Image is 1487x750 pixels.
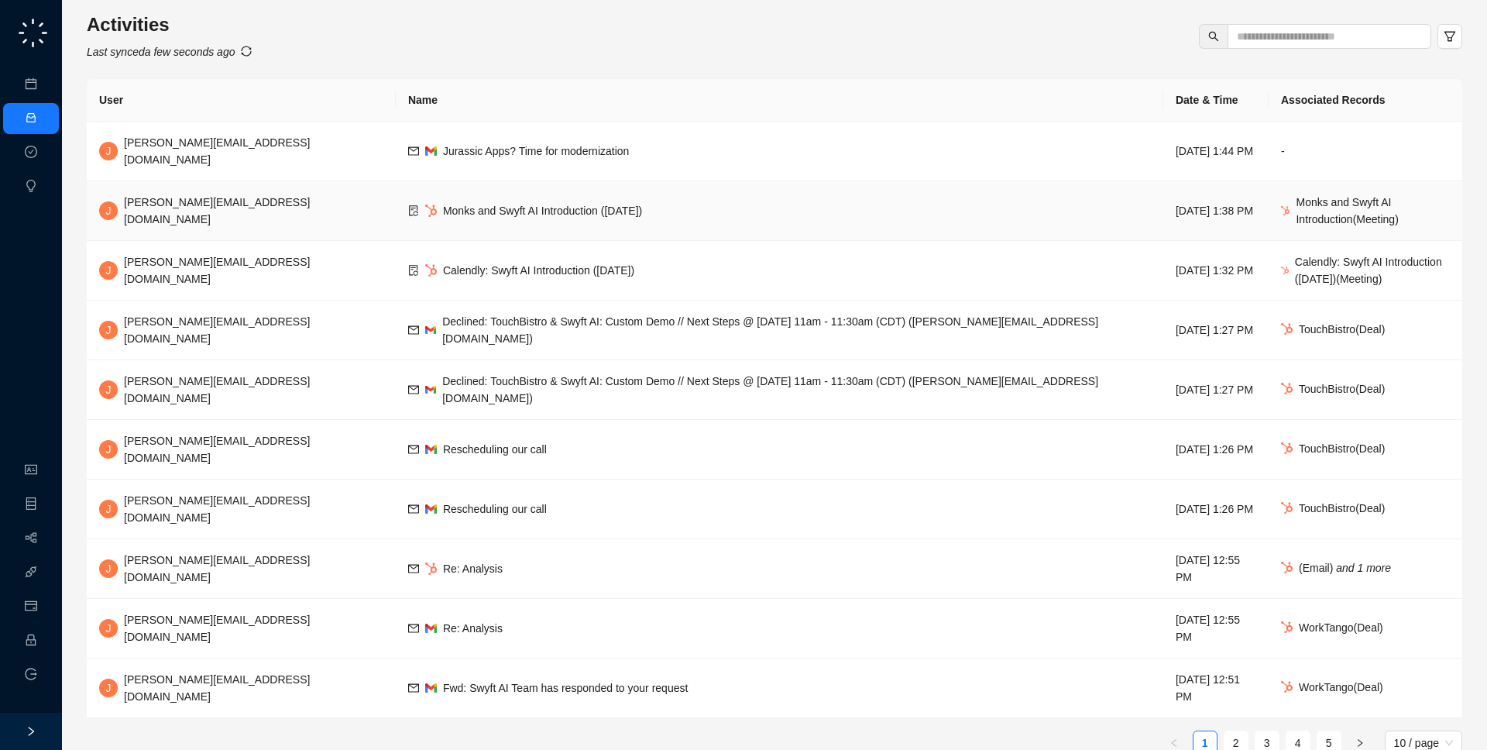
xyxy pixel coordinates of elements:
[1281,562,1293,574] img: hubspot-DkpyWjJb.png
[106,143,112,160] span: J
[442,375,1098,404] span: Declined: TouchBistro & Swyft AI: Custom Demo // Next Steps @ [DATE] 11am - 11:30am (CDT) ([PERSO...
[425,624,437,632] img: gmail-BGivzU6t.png
[1176,673,1240,703] span: [DATE] 12:51 PM
[1299,383,1385,395] span: TouchBistro ( Deal )
[1176,324,1253,336] span: [DATE] 1:27 PM
[443,264,634,277] span: Calendly: Swyft AI Introduction ([DATE])
[1281,681,1293,693] img: hubspot-DkpyWjJb.png
[1269,79,1462,122] th: Associated Records
[425,146,437,155] img: gmail-BGivzU6t.png
[1296,196,1398,225] span: Monks and Swyft AI Introduction ( Meeting )
[425,386,436,394] img: gmail-BGivzU6t.png
[87,12,252,37] h3: Activities
[425,445,437,453] img: gmail-BGivzU6t.png
[408,683,419,693] span: mail
[106,262,112,279] span: J
[408,146,419,157] span: mail
[1176,145,1253,157] span: [DATE] 1:44 PM
[26,726,36,737] span: right
[106,560,112,577] span: J
[425,205,437,217] img: hubspot-DkpyWjJb.png
[1299,681,1383,693] span: WorkTango ( Deal )
[442,315,1098,345] span: Declined: TouchBistro & Swyft AI: Custom Demo // Next Steps @ [DATE] 11am - 11:30am (CDT) ([PERSO...
[443,205,642,217] span: Monks and Swyft AI Introduction ([DATE])
[124,375,310,404] span: [PERSON_NAME][EMAIL_ADDRESS][DOMAIN_NAME]
[25,668,37,680] span: logout
[106,679,112,697] span: J
[124,315,310,345] span: [PERSON_NAME][EMAIL_ADDRESS][DOMAIN_NAME]
[1295,256,1442,285] span: Calendly: Swyft AI Introduction ([DATE]) ( Meeting )
[1281,442,1293,455] img: hubspot-DkpyWjJb.png
[425,326,436,335] img: gmail-BGivzU6t.png
[1176,264,1253,277] span: [DATE] 1:32 PM
[408,205,419,216] span: file-sync
[1444,30,1456,43] span: filter
[1281,383,1293,395] img: hubspot-DkpyWjJb.png
[87,46,235,58] i: Last synced a few seconds ago
[408,504,419,514] span: mail
[425,504,437,513] img: gmail-BGivzU6t.png
[15,15,50,50] img: logo-small-C4UdH2pc.png
[1176,503,1253,515] span: [DATE] 1:26 PM
[408,563,419,574] span: mail
[106,322,112,339] span: J
[1299,442,1385,455] span: TouchBistro ( Deal )
[1208,31,1219,42] span: search
[124,494,310,524] span: [PERSON_NAME][EMAIL_ADDRESS][DOMAIN_NAME]
[443,443,547,456] span: Rescheduling our call
[443,622,503,635] span: Re: Analysis
[425,562,437,575] img: hubspot-DkpyWjJb.png
[1176,384,1253,396] span: [DATE] 1:27 PM
[408,325,419,335] span: mail
[1169,738,1179,748] span: left
[1163,79,1269,122] th: Date & Time
[1281,267,1289,274] img: hubspot-DkpyWjJb.png
[241,46,252,57] span: sync
[408,265,419,276] span: file-sync
[106,501,112,518] span: J
[1176,443,1253,456] span: [DATE] 1:26 PM
[106,620,112,637] span: J
[124,435,310,464] span: [PERSON_NAME][EMAIL_ADDRESS][DOMAIN_NAME]
[408,444,419,455] span: mail
[443,145,629,157] span: Jurassic Apps? Time for modernization
[1281,621,1293,634] img: hubspot-DkpyWjJb.png
[124,554,310,583] span: [PERSON_NAME][EMAIL_ADDRESS][DOMAIN_NAME]
[124,673,310,703] span: [PERSON_NAME][EMAIL_ADDRESS][DOMAIN_NAME]
[1269,122,1462,181] td: -
[1299,562,1391,574] span: ( Email )
[106,441,112,458] span: J
[124,136,310,166] span: [PERSON_NAME][EMAIL_ADDRESS][DOMAIN_NAME]
[87,79,396,122] th: User
[408,384,419,395] span: mail
[106,381,112,398] span: J
[1299,323,1385,335] span: TouchBistro ( Deal )
[124,196,310,225] span: [PERSON_NAME][EMAIL_ADDRESS][DOMAIN_NAME]
[443,562,503,575] span: Re: Analysis
[1299,502,1385,514] span: TouchBistro ( Deal )
[396,79,1163,122] th: Name
[408,623,419,634] span: mail
[425,683,437,692] img: gmail-BGivzU6t.png
[1176,554,1240,583] span: [DATE] 12:55 PM
[443,682,688,694] span: Fwd: Swyft AI Team has responded to your request
[106,202,112,219] span: J
[1281,502,1293,514] img: hubspot-DkpyWjJb.png
[443,503,547,515] span: Rescheduling our call
[124,256,310,285] span: [PERSON_NAME][EMAIL_ADDRESS][DOMAIN_NAME]
[1299,621,1383,634] span: WorkTango ( Deal )
[1355,738,1365,748] span: right
[1336,562,1391,574] i: and 1 more
[124,614,310,643] span: [PERSON_NAME][EMAIL_ADDRESS][DOMAIN_NAME]
[1281,323,1293,335] img: hubspot-DkpyWjJb.png
[1281,206,1290,215] img: hubspot-DkpyWjJb.png
[1176,205,1253,217] span: [DATE] 1:38 PM
[425,264,437,277] img: hubspot-DkpyWjJb.png
[1176,614,1240,643] span: [DATE] 12:55 PM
